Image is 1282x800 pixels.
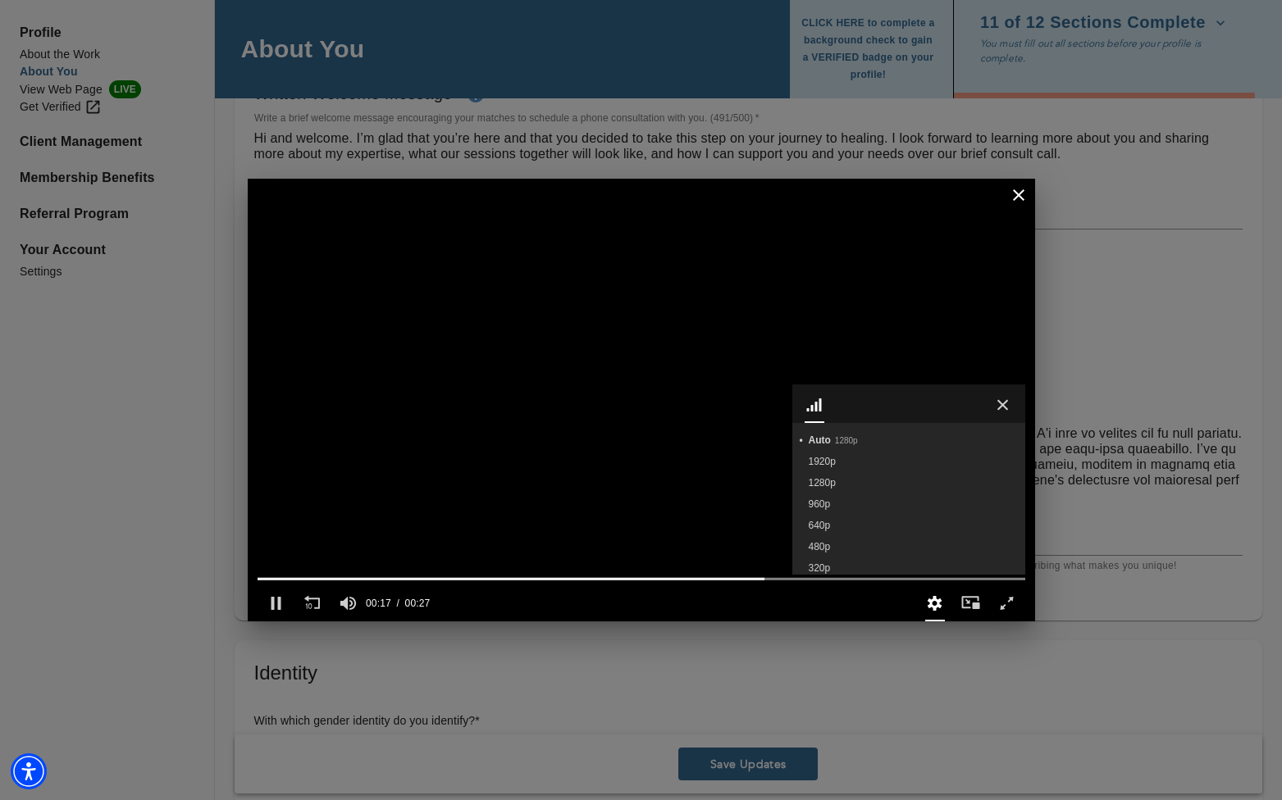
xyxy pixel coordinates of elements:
span: 1280p [831,436,858,445]
div: Mute button [330,585,366,621]
div: Video Player [248,179,1035,621]
button: 320p [796,557,1009,579]
div: 00:17 [366,585,391,621]
div: Picture in Picture (PiP) [952,585,988,621]
div: Settings [916,585,952,621]
div: 00:27 [390,585,430,621]
button: 960p [796,493,1009,515]
div: Fullscreen [988,585,1024,621]
div: Pause [258,585,294,621]
div: Close [985,387,1021,423]
div: Accessibility Menu [11,753,47,789]
button: 640p [796,515,1009,536]
button: 1280p [796,472,1009,493]
button: 480p [796,536,1009,557]
div: Seek [248,572,1035,585]
button: 1920p [796,451,1009,472]
button: Auto [796,430,1009,451]
div: Quality [792,423,1025,575]
div: Rewind 10 Seconds [294,585,330,621]
div: Quality [796,387,833,423]
div: Settings [792,384,1025,575]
